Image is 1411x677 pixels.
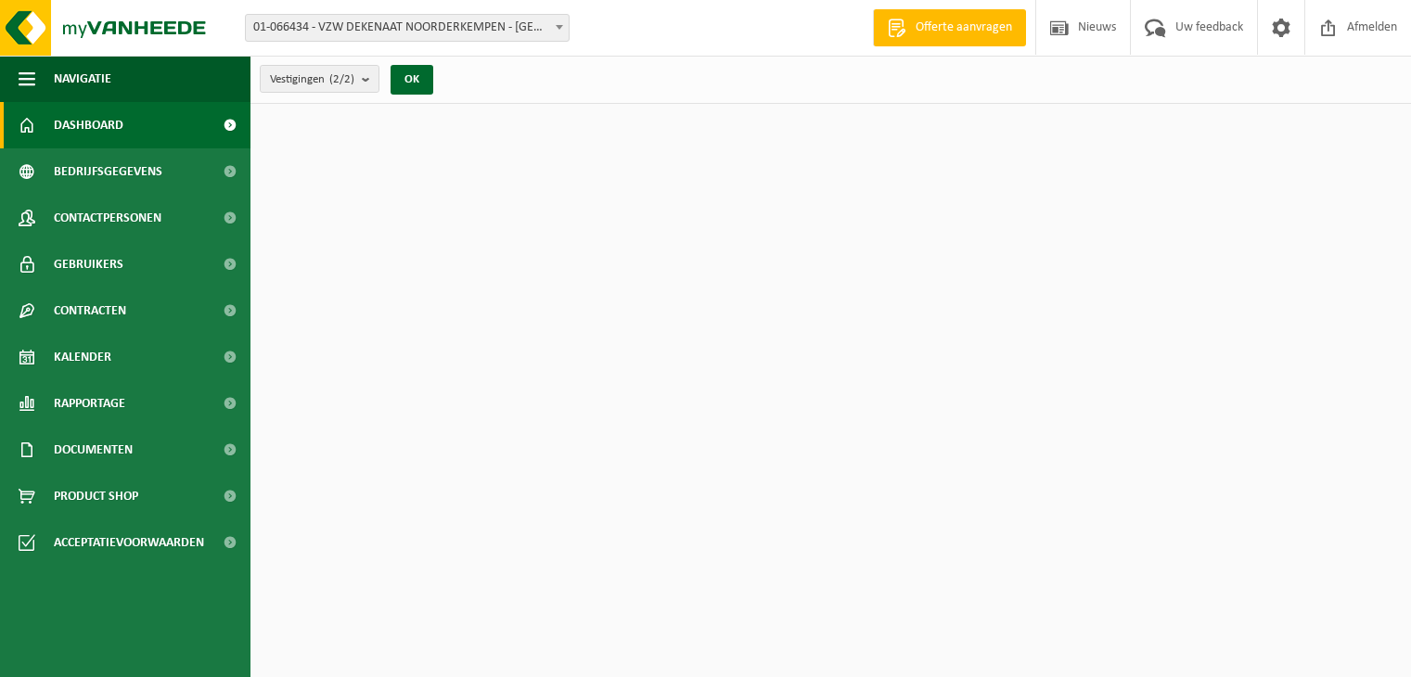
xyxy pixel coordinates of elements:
a: Offerte aanvragen [873,9,1026,46]
button: Vestigingen(2/2) [260,65,379,93]
span: Offerte aanvragen [911,19,1017,37]
span: Documenten [54,427,133,473]
span: Gebruikers [54,241,123,287]
span: Product Shop [54,473,138,519]
span: 01-066434 - VZW DEKENAAT NOORDERKEMPEN - ESSEN [246,15,569,41]
button: OK [391,65,433,95]
span: Dashboard [54,102,123,148]
span: Kalender [54,334,111,380]
span: Vestigingen [270,66,354,94]
span: Contactpersonen [54,195,161,241]
span: Acceptatievoorwaarden [54,519,204,566]
span: 01-066434 - VZW DEKENAAT NOORDERKEMPEN - ESSEN [245,14,570,42]
span: Bedrijfsgegevens [54,148,162,195]
count: (2/2) [329,73,354,85]
span: Navigatie [54,56,111,102]
span: Contracten [54,287,126,334]
span: Rapportage [54,380,125,427]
